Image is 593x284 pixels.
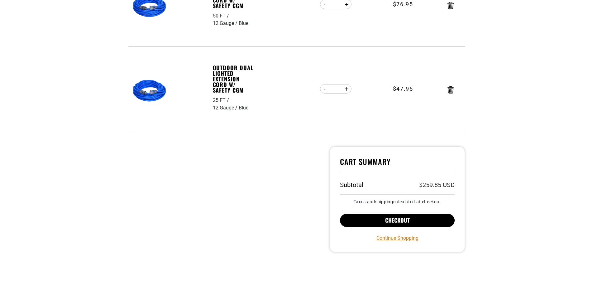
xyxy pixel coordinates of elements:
div: 12 Gauge [213,104,239,112]
p: $259.85 USD [419,182,455,188]
div: 50 FT [213,12,230,20]
h3: Subtotal [340,182,363,188]
small: Taxes and calculated at checkout [340,200,455,204]
div: 25 FT [213,97,230,104]
div: Blue [239,104,248,112]
h4: Cart Summary [340,157,455,173]
a: Remove Outdoor Dual Lighted Extension Cord w/ Safety CGM - 25 FT / 12 Gauge / Blue [447,88,454,92]
img: Blue [131,72,170,111]
button: Checkout [340,214,455,227]
span: $47.95 [393,84,413,93]
div: 12 Gauge [213,20,239,27]
input: Quantity for Outdoor Dual Lighted Extension Cord w/ Safety CGM [330,84,342,94]
a: shipping [375,199,393,204]
a: Continue Shopping [376,234,418,242]
a: Outdoor Dual Lighted Extension Cord w/ Safety CGM [213,65,256,93]
div: Blue [239,20,248,27]
a: Remove Outdoor Dual Lighted Extension Cord w/ Safety CGM - 50 FT / 12 Gauge / Blue [447,3,454,7]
